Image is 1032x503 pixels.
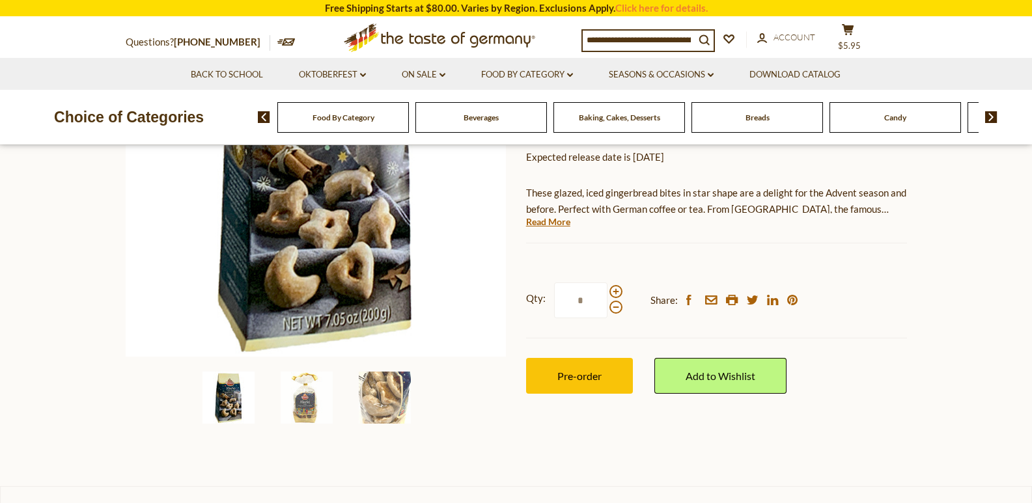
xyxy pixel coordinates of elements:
img: Wicklein "Nuernberger Allerlei" Iced Gingerbread Cookies, Assorted Shapes, in Bag 7 oz. [202,372,255,424]
a: Click here for details. [615,2,708,14]
span: Pre-order [557,370,602,382]
img: Wicklein "Nuernberger Allerlei" Iced Gingerbread Cookies, Assorted Shapes, in Bag 7 oz. [359,372,411,424]
a: Candy [884,113,906,122]
input: Qty: [554,282,607,318]
a: Breads [746,113,770,122]
a: Back to School [191,68,263,82]
button: Pre-order [526,358,633,394]
a: Food By Category [313,113,374,122]
a: Oktoberfest [299,68,366,82]
a: Seasons & Occasions [609,68,714,82]
img: previous arrow [258,111,270,123]
span: $5.95 [838,40,861,51]
span: Account [774,32,815,42]
p: These glazed, iced gingerbread bites in star shape are a delight for the Advent season and before... [526,185,907,217]
strong: Qty: [526,290,546,306]
img: old design [281,372,333,424]
span: Share: [650,292,678,308]
a: Download Catalog [749,68,841,82]
a: Read More [526,215,570,228]
a: Beverages [464,113,499,122]
button: $5.95 [829,23,868,56]
a: On Sale [402,68,445,82]
a: [PHONE_NUMBER] [174,36,260,48]
a: Add to Wishlist [654,358,787,394]
a: Account [757,31,815,45]
p: Questions? [126,34,270,51]
a: Baking, Cakes, Desserts [579,113,660,122]
p: Expected release date is [DATE] [526,149,907,165]
a: Food By Category [481,68,573,82]
img: next arrow [985,111,997,123]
